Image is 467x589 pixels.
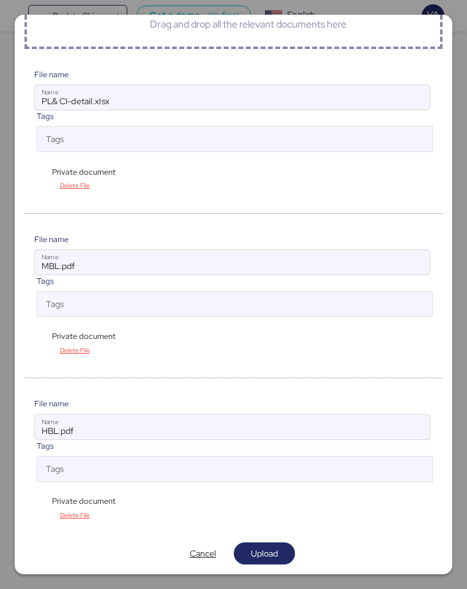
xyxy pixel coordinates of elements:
[52,166,116,178] span: Private document
[150,17,346,32] div: Drag and drop all the relevant documents here
[251,546,278,561] span: Upload
[34,69,430,80] div: File name
[60,345,90,355] span: Delete File
[173,542,234,564] button: Cancel
[37,465,410,480] input: Tags
[60,180,90,191] span: Delete File
[52,330,116,342] span: Private document
[60,510,90,520] span: Delete File
[234,542,295,564] button: Upload
[44,178,105,194] button: Delete File
[44,507,105,523] button: Delete File
[37,300,410,315] input: Tags
[34,234,430,245] div: File name
[35,250,430,275] input: Name
[35,85,430,110] input: Name
[35,415,430,439] input: Name
[44,343,105,359] button: Delete File
[37,135,410,150] input: Tags
[34,398,430,409] div: File name
[52,495,116,507] span: Private document
[190,546,216,561] span: Cancel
